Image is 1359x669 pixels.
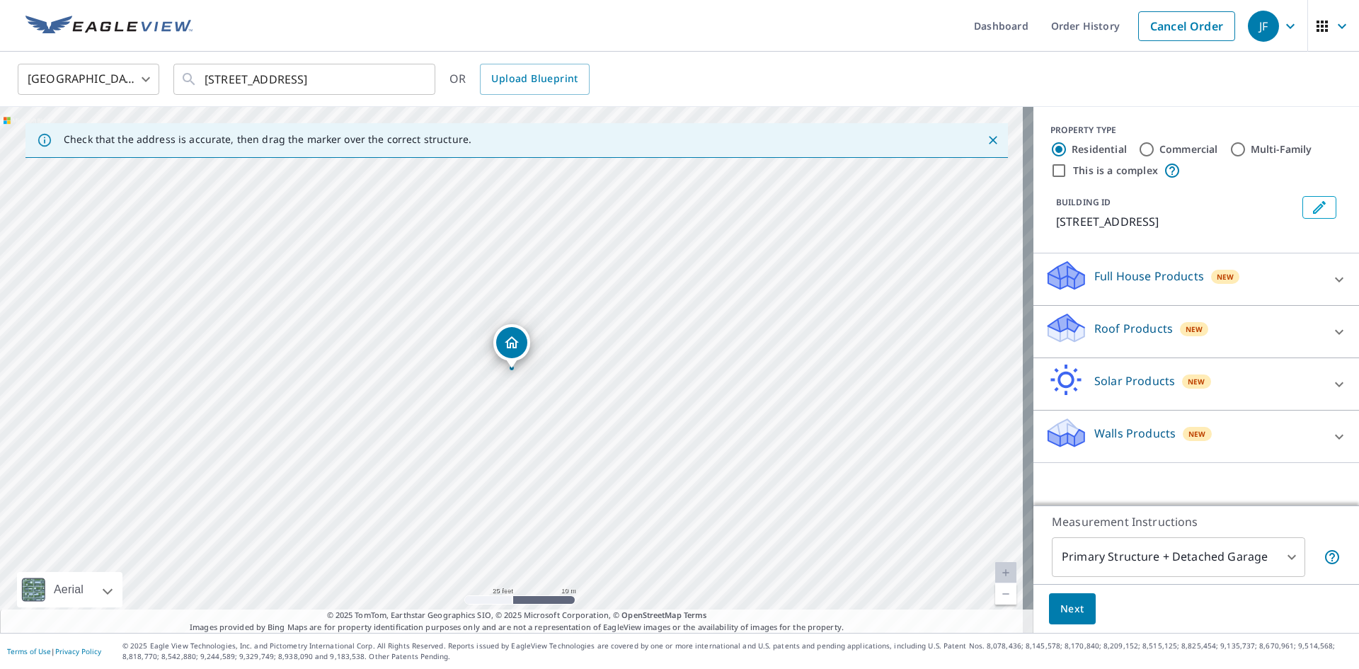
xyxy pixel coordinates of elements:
[1056,213,1297,230] p: [STREET_ADDRESS]
[64,133,471,146] p: Check that the address is accurate, then drag the marker over the correct structure.
[1045,259,1348,299] div: Full House ProductsNew
[1159,142,1218,156] label: Commercial
[1324,549,1341,566] span: Your report will include the primary structure and a detached garage if one exists.
[995,562,1016,583] a: Current Level 20, Zoom In Disabled
[1056,196,1111,208] p: BUILDING ID
[1094,320,1173,337] p: Roof Products
[1060,600,1084,618] span: Next
[327,610,707,622] span: © 2025 TomTom, Earthstar Geographics SIO, © 2025 Microsoft Corporation, ©
[1052,513,1341,530] p: Measurement Instructions
[7,647,101,656] p: |
[995,583,1016,605] a: Current Level 20, Zoom Out
[480,64,589,95] a: Upload Blueprint
[1094,268,1204,285] p: Full House Products
[55,646,101,656] a: Privacy Policy
[1248,11,1279,42] div: JF
[1045,364,1348,404] div: Solar ProductsNew
[1094,372,1175,389] p: Solar Products
[493,324,530,368] div: Dropped pin, building 1, Residential property, 2386 Mount Hood Ln Toms River, NJ 08753
[684,610,707,620] a: Terms
[1050,124,1342,137] div: PROPERTY TYPE
[1072,142,1127,156] label: Residential
[1188,376,1205,387] span: New
[1073,164,1158,178] label: This is a complex
[1186,324,1203,335] span: New
[7,646,51,656] a: Terms of Use
[18,59,159,99] div: [GEOGRAPHIC_DATA]
[1302,196,1336,219] button: Edit building 1
[1188,428,1206,440] span: New
[17,572,122,607] div: Aerial
[1094,425,1176,442] p: Walls Products
[984,131,1002,149] button: Close
[1052,537,1305,577] div: Primary Structure + Detached Garage
[122,641,1352,662] p: © 2025 Eagle View Technologies, Inc. and Pictometry International Corp. All Rights Reserved. Repo...
[25,16,193,37] img: EV Logo
[50,572,88,607] div: Aerial
[205,59,406,99] input: Search by address or latitude-longitude
[621,610,681,620] a: OpenStreetMap
[1045,416,1348,457] div: Walls ProductsNew
[449,64,590,95] div: OR
[1049,593,1096,625] button: Next
[1217,271,1234,282] span: New
[1251,142,1312,156] label: Multi-Family
[491,70,578,88] span: Upload Blueprint
[1045,311,1348,352] div: Roof ProductsNew
[1138,11,1235,41] a: Cancel Order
